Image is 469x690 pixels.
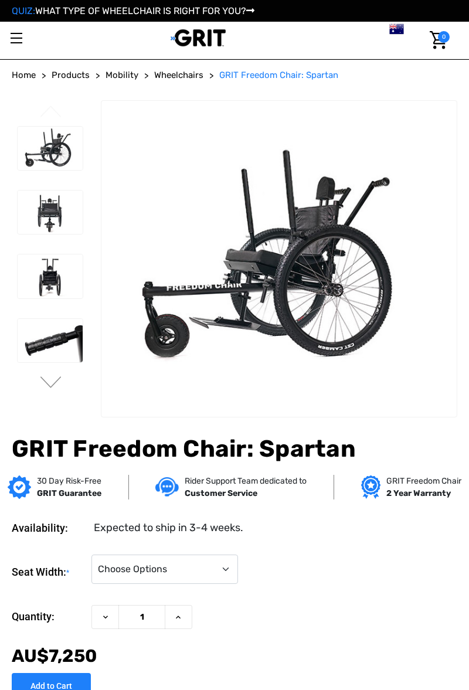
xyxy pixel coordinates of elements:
img: GRIT Freedom Chair: Spartan [18,127,83,170]
img: GRIT Freedom Chair: Spartan [18,254,83,298]
span: QUIZ: [12,5,35,16]
p: 30 Day Risk-Free [37,475,101,487]
a: Home [12,69,36,82]
img: GRIT Guarantee [8,475,31,499]
nav: Breadcrumb [12,69,457,82]
strong: 2 Year Warranty [386,488,451,498]
a: Cart with 0 items [423,22,450,59]
h1: GRIT Freedom Chair: Spartan [12,435,457,463]
p: GRIT Freedom Chair [386,475,461,487]
a: QUIZ:WHAT TYPE OF WHEELCHAIR IS RIGHT FOR YOU? [12,5,254,16]
dt: Availability: [12,520,86,536]
img: Cart [430,31,447,49]
span: Home [12,70,36,80]
button: Go to slide 4 of 4 [39,106,63,120]
span: Wheelchairs [154,70,203,80]
img: Customer service [155,477,179,497]
a: Products [52,69,90,82]
img: Grit freedom [361,475,380,499]
a: Mobility [106,69,138,82]
a: Wheelchairs [154,69,203,82]
button: Go to slide 2 of 4 [39,376,63,390]
img: GRIT Freedom Chair: Spartan [18,319,83,362]
span: AU$‌7,250 [12,645,97,667]
dd: Expected to ship in 3-4 weeks. [94,520,243,536]
a: GRIT Freedom Chair: Spartan [219,69,338,82]
strong: Customer Service [185,488,257,498]
label: Quantity: [12,599,86,634]
span: Mobility [106,70,138,80]
p: Rider Support Team dedicated to [185,475,307,487]
span: 0 [438,31,450,43]
img: GRIT All-Terrain Wheelchair and Mobility Equipment [171,29,226,47]
img: GRIT Freedom Chair: Spartan [18,191,83,234]
img: au.png [389,22,404,36]
span: Products [52,70,90,80]
span: GRIT Freedom Chair: Spartan [219,70,338,80]
label: Seat Width: [12,555,86,590]
span: Toggle menu [11,38,22,39]
strong: GRIT Guarantee [37,488,101,498]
